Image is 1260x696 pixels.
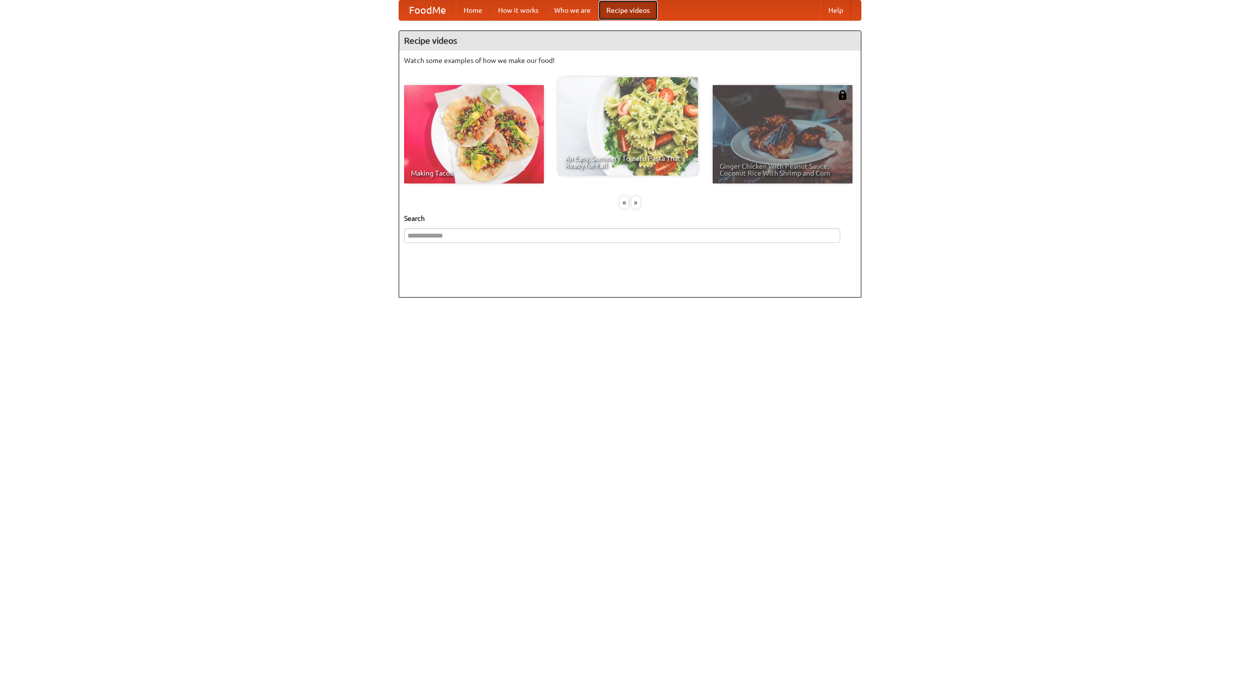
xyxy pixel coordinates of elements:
div: « [620,196,629,209]
a: Making Tacos [404,85,544,183]
h4: Recipe videos [399,31,861,51]
a: Help [820,0,851,20]
h5: Search [404,213,856,223]
span: An Easy, Summery Tomato Pasta That's Ready for Fall [565,155,691,169]
a: FoodMe [399,0,456,20]
p: Watch some examples of how we make our food! [404,56,856,65]
a: Home [456,0,490,20]
a: How it works [490,0,546,20]
img: 483408.png [838,90,848,100]
span: Making Tacos [411,170,537,177]
a: Recipe videos [598,0,658,20]
div: » [631,196,640,209]
a: Who we are [546,0,598,20]
a: An Easy, Summery Tomato Pasta That's Ready for Fall [558,77,698,176]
